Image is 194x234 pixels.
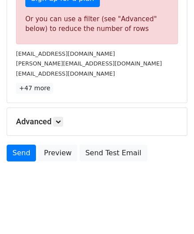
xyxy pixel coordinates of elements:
[16,70,115,77] small: [EMAIL_ADDRESS][DOMAIN_NAME]
[16,83,53,94] a: +47 more
[79,145,147,161] a: Send Test Email
[25,14,169,34] div: Or you can use a filter (see "Advanced" below) to reduce the number of rows
[16,117,178,127] h5: Advanced
[38,145,77,161] a: Preview
[16,50,115,57] small: [EMAIL_ADDRESS][DOMAIN_NAME]
[16,60,162,67] small: [PERSON_NAME][EMAIL_ADDRESS][DOMAIN_NAME]
[7,145,36,161] a: Send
